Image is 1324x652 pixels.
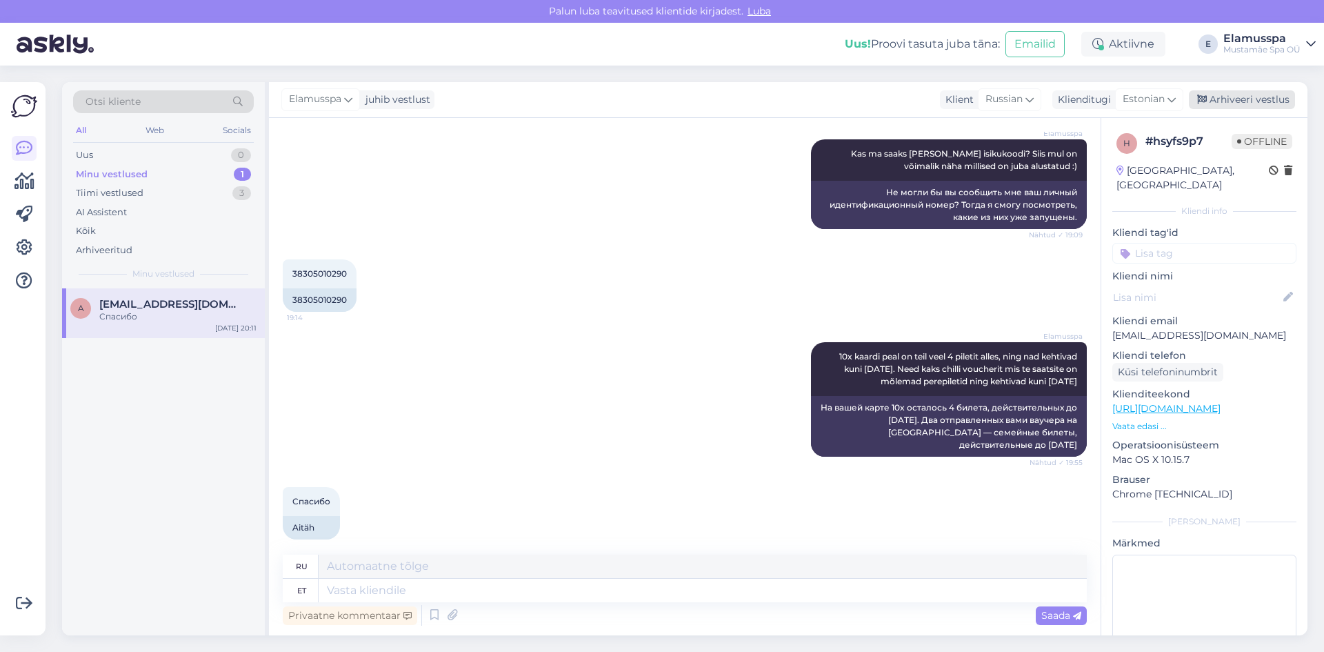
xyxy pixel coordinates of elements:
[1112,243,1296,264] input: Lisa tag
[289,92,341,107] span: Elamusspa
[73,121,89,139] div: All
[1112,515,1296,528] div: [PERSON_NAME]
[287,540,339,551] span: 20:11
[811,181,1087,229] div: Не могли бы вы сообщить мне ваш личный идентификационный номер? Тогда я смогу посмотреть, какие и...
[292,496,330,506] span: Спасибо
[231,148,251,162] div: 0
[1112,420,1296,433] p: Vaata edasi ...
[1112,348,1296,363] p: Kliendi telefon
[1112,226,1296,240] p: Kliendi tag'id
[811,396,1087,457] div: На вашей карте 10x осталось 4 билета, действительных до [DATE]. Два отправленных вами ваучера на ...
[985,92,1023,107] span: Russian
[1031,128,1083,139] span: Elamusspa
[1113,290,1281,305] input: Lisa nimi
[1112,328,1296,343] p: [EMAIL_ADDRESS][DOMAIN_NAME]
[360,92,430,107] div: juhib vestlust
[283,516,340,540] div: Aitäh
[292,268,347,279] span: 38305010290
[839,351,1079,386] span: 10x kaardi peal on teil veel 4 piletit alles, ning nad kehtivad kuni [DATE]. Need kaks chilli vou...
[1112,205,1296,217] div: Kliendi info
[1029,230,1083,240] span: Nähtud ✓ 19:09
[851,148,1079,171] span: Kas ma saaks [PERSON_NAME] isikukoodi? Siis mul on võimalik näha millised on juba alustatud :)
[1052,92,1111,107] div: Klienditugi
[86,95,141,109] span: Otsi kliente
[76,148,93,162] div: Uus
[78,303,84,313] span: a
[297,579,306,602] div: et
[283,606,417,625] div: Privaatne kommentaar
[11,93,37,119] img: Askly Logo
[743,5,775,17] span: Luba
[99,310,257,323] div: Спасибо
[1031,331,1083,342] span: Elamusspa
[1081,32,1165,57] div: Aktiivne
[1112,402,1221,415] a: [URL][DOMAIN_NAME]
[1223,33,1316,55] a: ElamusspaMustamäe Spa OÜ
[76,168,148,181] div: Minu vestlused
[1223,33,1301,44] div: Elamusspa
[1112,269,1296,284] p: Kliendi nimi
[940,92,974,107] div: Klient
[99,298,243,310] span: artjomku7ku@gmail.com
[1112,536,1296,551] p: Märkmed
[845,37,871,50] b: Uus!
[220,121,254,139] div: Socials
[1041,609,1081,622] span: Saada
[1123,92,1165,107] span: Estonian
[1116,164,1269,192] div: [GEOGRAPHIC_DATA], [GEOGRAPHIC_DATA]
[1145,133,1232,150] div: # hsyfs9p7
[1189,90,1295,109] div: Arhiveeri vestlus
[296,555,308,578] div: ru
[1005,31,1065,57] button: Emailid
[76,224,96,238] div: Kõik
[1112,438,1296,453] p: Operatsioonisüsteem
[232,186,251,200] div: 3
[215,323,257,333] div: [DATE] 20:11
[76,186,143,200] div: Tiimi vestlused
[1112,473,1296,487] p: Brauser
[1112,363,1223,382] div: Küsi telefoninumbrit
[234,168,251,181] div: 1
[1232,134,1292,149] span: Offline
[76,206,127,219] div: AI Assistent
[1198,34,1218,54] div: E
[1223,44,1301,55] div: Mustamäe Spa OÜ
[76,244,132,257] div: Arhiveeritud
[845,36,1000,52] div: Proovi tasuta juba täna:
[1112,314,1296,328] p: Kliendi email
[1123,138,1130,148] span: h
[143,121,167,139] div: Web
[283,288,357,312] div: 38305010290
[132,268,194,280] span: Minu vestlused
[1112,453,1296,467] p: Mac OS X 10.15.7
[287,313,339,323] span: 19:14
[1030,457,1083,468] span: Nähtud ✓ 19:55
[1112,387,1296,402] p: Klienditeekond
[1112,487,1296,502] p: Chrome [TECHNICAL_ID]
